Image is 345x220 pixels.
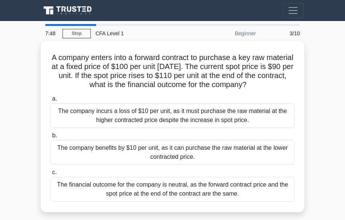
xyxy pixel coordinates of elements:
[260,26,304,41] div: 3/10
[52,169,56,175] span: c.
[63,29,91,38] a: Stop
[50,177,295,202] div: The financial outcome for the company is neutral, as the forward contract price and the spot pric...
[52,95,57,102] span: a.
[52,132,57,139] span: b.
[282,3,304,18] button: Toggle navigation
[50,103,295,128] div: The company incurs a loss of $10 per unit, as it must purchase the raw material at the higher con...
[194,26,260,41] div: Beginner
[50,140,295,165] div: The company benefits by $10 per unit, as it can purchase the raw material at the lower contracted...
[50,53,295,90] h5: A company enters into a forward contract to purchase a key raw material at a fixed price of $100 ...
[91,26,194,41] div: CFA Level 1
[41,26,63,41] div: 7:48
